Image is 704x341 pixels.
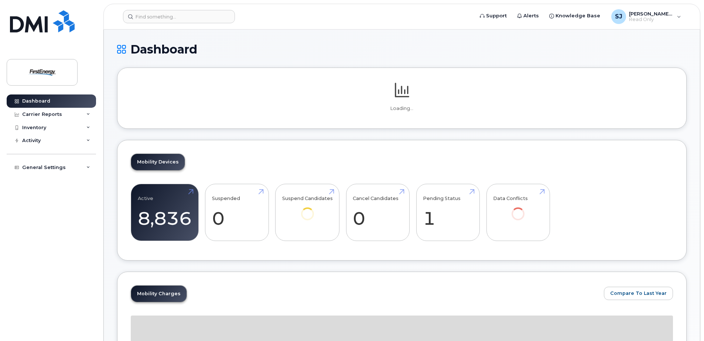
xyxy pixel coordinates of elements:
[604,287,673,300] button: Compare To Last Year
[131,154,185,170] a: Mobility Devices
[423,188,473,237] a: Pending Status 1
[282,188,333,231] a: Suspend Candidates
[131,105,673,112] p: Loading...
[353,188,403,237] a: Cancel Candidates 0
[493,188,543,231] a: Data Conflicts
[117,43,687,56] h1: Dashboard
[610,290,667,297] span: Compare To Last Year
[212,188,262,237] a: Suspended 0
[131,286,187,302] a: Mobility Charges
[138,188,192,237] a: Active 8,836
